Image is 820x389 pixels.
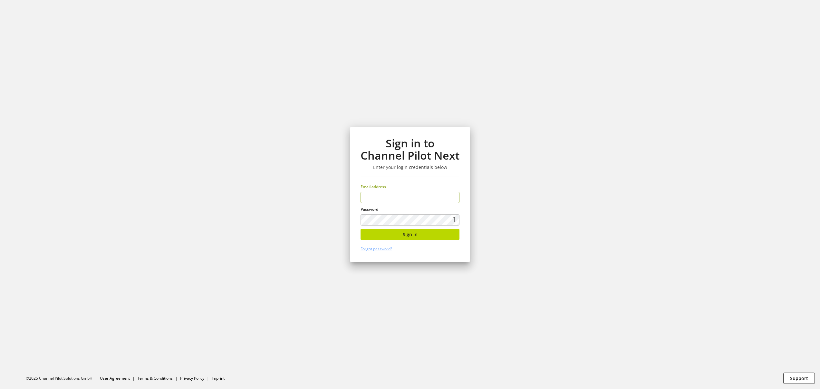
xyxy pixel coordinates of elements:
button: Sign in [361,229,459,240]
a: Privacy Policy [180,375,204,381]
span: Sign in [403,231,418,238]
a: Forgot password? [361,246,392,252]
a: Imprint [212,375,225,381]
h3: Enter your login credentials below [361,164,459,170]
a: User Agreement [100,375,130,381]
li: ©2025 Channel Pilot Solutions GmbH [26,375,100,381]
span: Password [361,207,378,212]
h1: Sign in to Channel Pilot Next [361,137,459,162]
span: Support [790,375,808,382]
a: Terms & Conditions [137,375,173,381]
button: Support [783,373,815,384]
span: Email address [361,184,386,190]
